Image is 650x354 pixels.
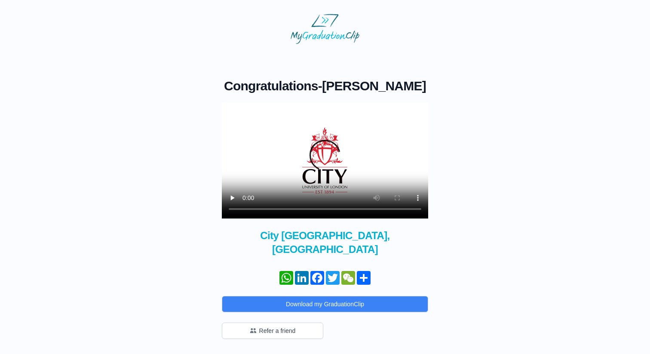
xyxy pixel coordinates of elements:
a: WeChat [340,271,356,285]
img: MyGraduationClip [291,14,359,44]
button: Refer a friend [222,323,323,339]
span: [PERSON_NAME] [322,79,426,93]
button: Download my GraduationClip [222,296,428,312]
a: LinkedIn [294,271,310,285]
a: WhatsApp [279,271,294,285]
a: Share [356,271,371,285]
h1: - [222,78,428,94]
span: City [GEOGRAPHIC_DATA], [GEOGRAPHIC_DATA] [222,229,428,256]
span: Congratulations [224,79,318,93]
a: Facebook [310,271,325,285]
a: Twitter [325,271,340,285]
